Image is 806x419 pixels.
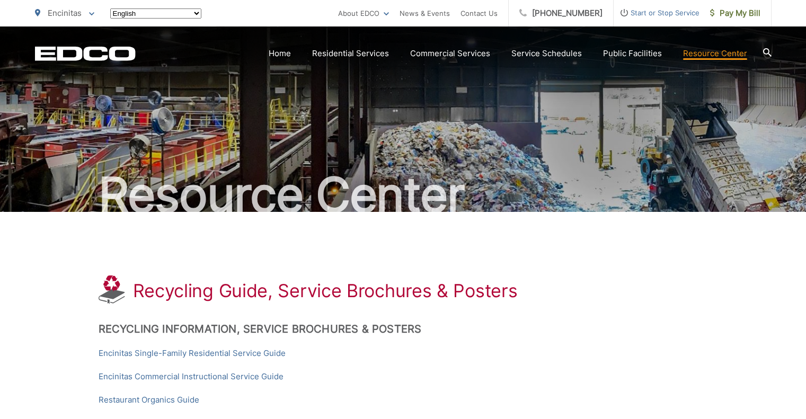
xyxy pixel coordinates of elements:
[338,7,389,20] a: About EDCO
[99,347,286,360] a: Encinitas Single-Family Residential Service Guide
[110,8,201,19] select: Select a language
[133,280,518,301] h1: Recycling Guide, Service Brochures & Posters
[312,47,389,60] a: Residential Services
[99,370,284,383] a: Encinitas Commercial Instructional Service Guide
[603,47,662,60] a: Public Facilities
[410,47,490,60] a: Commercial Services
[35,168,772,221] h2: Resource Center
[35,46,136,61] a: EDCD logo. Return to the homepage.
[400,7,450,20] a: News & Events
[48,8,82,18] span: Encinitas
[710,7,760,20] span: Pay My Bill
[683,47,747,60] a: Resource Center
[99,394,199,406] a: Restaurant Organics Guide
[511,47,582,60] a: Service Schedules
[99,323,708,335] h2: Recycling Information, Service Brochures & Posters
[269,47,291,60] a: Home
[460,7,498,20] a: Contact Us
